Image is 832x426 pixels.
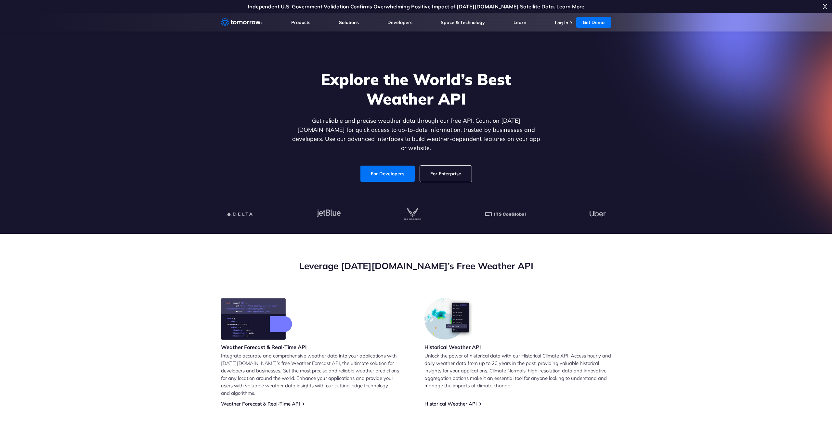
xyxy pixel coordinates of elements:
[513,19,526,25] a: Learn
[424,344,481,351] h3: Historical Weather API
[221,260,611,272] h2: Leverage [DATE][DOMAIN_NAME]’s Free Weather API
[441,19,485,25] a: Space & Technology
[360,166,415,182] a: For Developers
[221,352,408,397] p: Integrate accurate and comprehensive weather data into your applications with [DATE][DOMAIN_NAME]...
[221,18,263,27] a: Home link
[387,19,412,25] a: Developers
[576,17,611,28] a: Get Demo
[424,401,477,407] a: Historical Weather API
[291,19,310,25] a: Products
[221,401,300,407] a: Weather Forecast & Real-Time API
[339,19,359,25] a: Solutions
[424,352,611,389] p: Unlock the power of historical data with our Historical Climate API. Access hourly and daily weat...
[291,69,541,108] h1: Explore the World’s Best Weather API
[291,116,541,153] p: Get reliable and precise weather data through our free API. Count on [DATE][DOMAIN_NAME] for quic...
[420,166,472,182] a: For Enterprise
[221,344,307,351] h3: Weather Forecast & Real-Time API
[248,3,584,10] a: Independent U.S. Government Validation Confirms Overwhelming Positive Impact of [DATE][DOMAIN_NAM...
[555,20,568,26] a: Log In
